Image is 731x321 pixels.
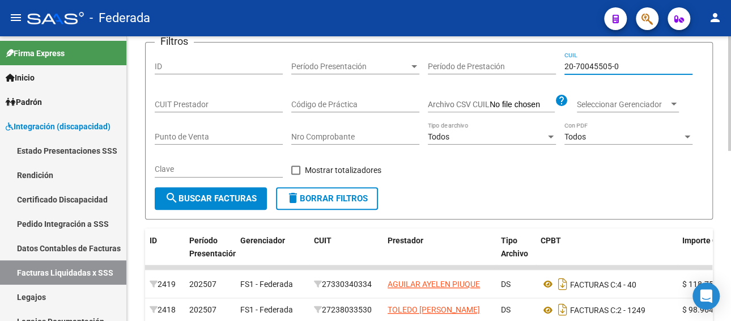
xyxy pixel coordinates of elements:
span: CPBT [541,236,561,245]
i: Descargar documento [555,301,570,319]
span: Integración (discapacidad) [6,120,110,133]
span: ID [150,236,157,245]
span: 202507 [189,305,216,314]
input: Archivo CSV CUIL [490,100,555,110]
datatable-header-cell: CPBT [536,229,678,278]
div: 2419 [150,278,180,291]
span: Borrar Filtros [286,193,368,204]
span: FACTURAS C: [570,280,617,289]
datatable-header-cell: ID [145,229,185,278]
span: Gerenciador [240,236,285,245]
datatable-header-cell: Prestador [383,229,496,278]
span: Padrón [6,96,42,108]
span: - Federada [90,6,150,31]
datatable-header-cell: Tipo Archivo [496,229,536,278]
div: Open Intercom Messenger [692,282,720,310]
div: 2418 [150,303,180,316]
span: Período Presentación [291,62,409,71]
div: 27330340334 [314,278,379,291]
span: Tipo Archivo [501,236,528,258]
span: DS [501,305,511,314]
span: 202507 [189,280,216,289]
mat-icon: person [708,11,722,24]
mat-icon: help [555,94,568,107]
span: FS1 - Federada [240,280,293,289]
span: TOLEDO [PERSON_NAME] [388,305,480,314]
span: Período Presentación [189,236,237,258]
span: $ 118.757,84 [682,280,729,289]
button: Borrar Filtros [276,187,378,210]
span: CUIT [314,236,331,245]
span: Firma Express [6,47,65,60]
datatable-header-cell: Período Presentación [185,229,236,278]
datatable-header-cell: CUIT [309,229,383,278]
mat-icon: menu [9,11,23,24]
div: 27238033530 [314,303,379,316]
span: Todos [564,132,586,141]
h3: Filtros [155,33,194,49]
span: Inicio [6,71,35,84]
button: Buscar Facturas [155,187,267,210]
mat-icon: delete [286,191,300,205]
span: Buscar Facturas [165,193,257,204]
span: Archivo CSV CUIL [428,100,490,109]
mat-icon: search [165,191,178,205]
span: Prestador [388,236,423,245]
div: 2 - 1249 [541,301,673,319]
span: Todos [428,132,449,141]
span: FS1 - Federada [240,305,293,314]
span: AGUILAR AYELEN PIUQUE [388,280,480,289]
span: DS [501,280,511,289]
span: $ 98.964,88 [682,305,724,314]
div: 4 - 40 [541,275,673,293]
span: Seleccionar Gerenciador [577,100,669,109]
i: Descargar documento [555,275,570,293]
span: Mostrar totalizadores [305,163,381,177]
span: FACTURAS C: [570,306,617,315]
datatable-header-cell: Gerenciador [236,229,309,278]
